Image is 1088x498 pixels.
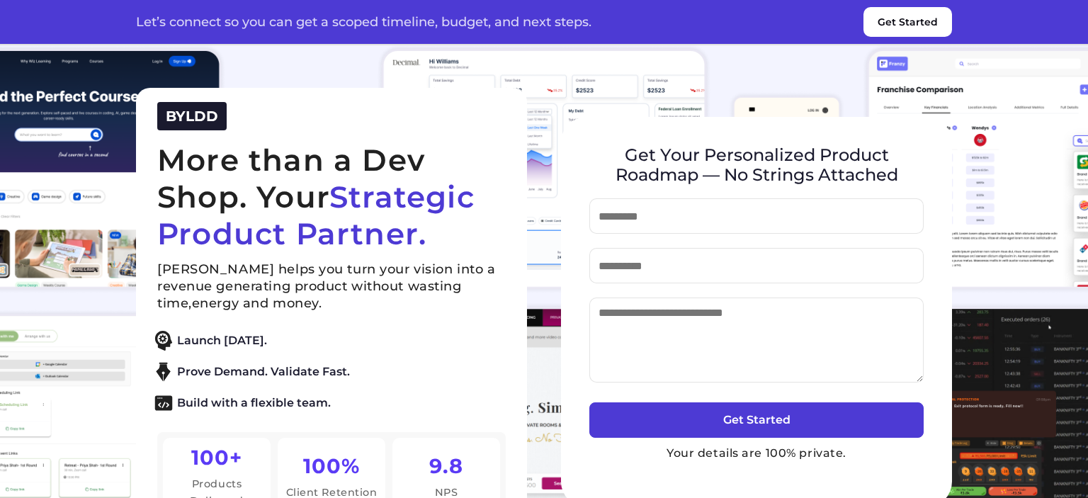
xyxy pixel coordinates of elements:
[863,7,952,37] button: Get Started
[150,393,499,413] li: Build with a flexible team.
[166,111,218,124] a: BYLDD
[191,445,243,470] h2: 100+
[157,142,506,252] h2: More than a Dev Shop. Your
[157,261,506,312] p: [PERSON_NAME] helps you turn your vision into a revenue generating product without wasting time,e...
[166,108,218,125] span: BYLDD
[429,453,464,478] h2: 9.8
[303,453,361,478] h2: 100%
[589,402,924,438] button: Get Started
[150,331,499,351] li: Launch [DATE].
[157,179,475,252] span: Strategic Product Partner.
[589,445,924,462] p: Your details are 100% private.
[150,362,499,382] li: Prove Demand. Validate Fast.
[136,15,591,29] p: Let’s connect so you can get a scoped timeline, budget, and next steps.
[589,145,924,184] h4: Get Your Personalized Product Roadmap — No Strings Attached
